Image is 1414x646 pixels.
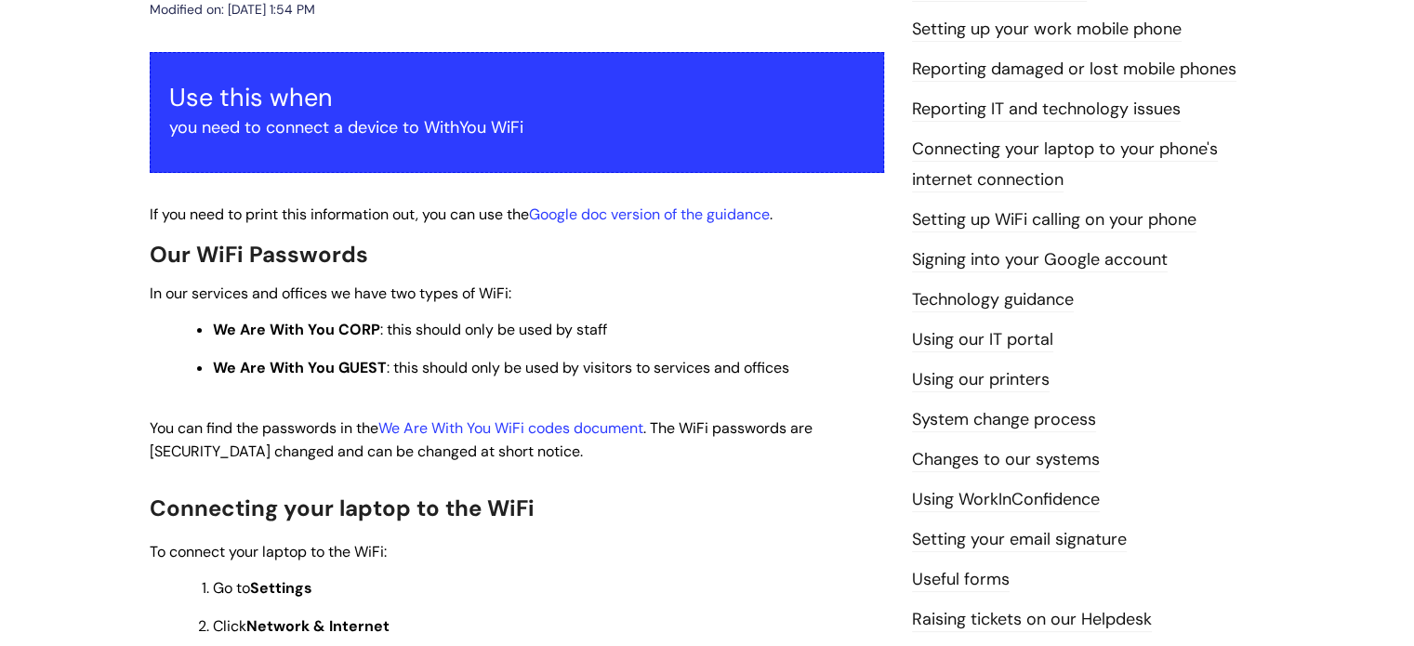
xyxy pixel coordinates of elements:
[169,112,865,142] p: you need to connect a device to WithYou WiFi
[150,542,387,561] span: To connect your laptop to the WiFi:
[150,204,773,224] span: If you need to print this information out, you can use the .
[912,368,1050,392] a: Using our printers
[213,320,607,339] span: : this should only be used by staff
[150,240,368,269] span: Our WiFi Passwords
[213,578,312,598] span: Go to
[912,18,1182,42] a: Setting up your work mobile phone
[250,578,312,598] strong: Settings
[150,418,813,461] span: You can find the passwords in the . The WiFi passwords are [SECURITY_DATA] changed and can be cha...
[529,204,770,224] a: Google doc version of the guidance
[169,83,865,112] h3: Use this when
[912,288,1074,312] a: Technology guidance
[912,138,1218,191] a: Connecting your laptop to your phone's internet connection
[912,208,1196,232] a: Setting up WiFi calling on your phone
[213,320,380,339] strong: We Are With You CORP
[912,98,1181,122] a: Reporting IT and technology issues
[912,408,1096,432] a: System change process
[912,248,1168,272] a: Signing into your Google account
[912,448,1100,472] a: Changes to our systems
[912,328,1053,352] a: Using our IT portal
[912,528,1127,552] a: Setting your email signature
[213,358,789,377] span: : this should only be used by visitors to services and offices
[912,58,1236,82] a: Reporting damaged or lost mobile phones
[912,608,1152,632] a: Raising tickets on our Helpdesk
[150,283,511,303] span: In our services and offices we have two types of WiFi:
[912,488,1100,512] a: Using WorkInConfidence
[246,616,390,636] strong: Network & Internet
[213,616,390,636] span: Click
[378,418,643,438] a: We Are With You WiFi codes document
[213,358,387,377] strong: We Are With You GUEST
[912,568,1010,592] a: Useful forms
[150,494,535,522] span: Connecting your laptop to the WiFi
